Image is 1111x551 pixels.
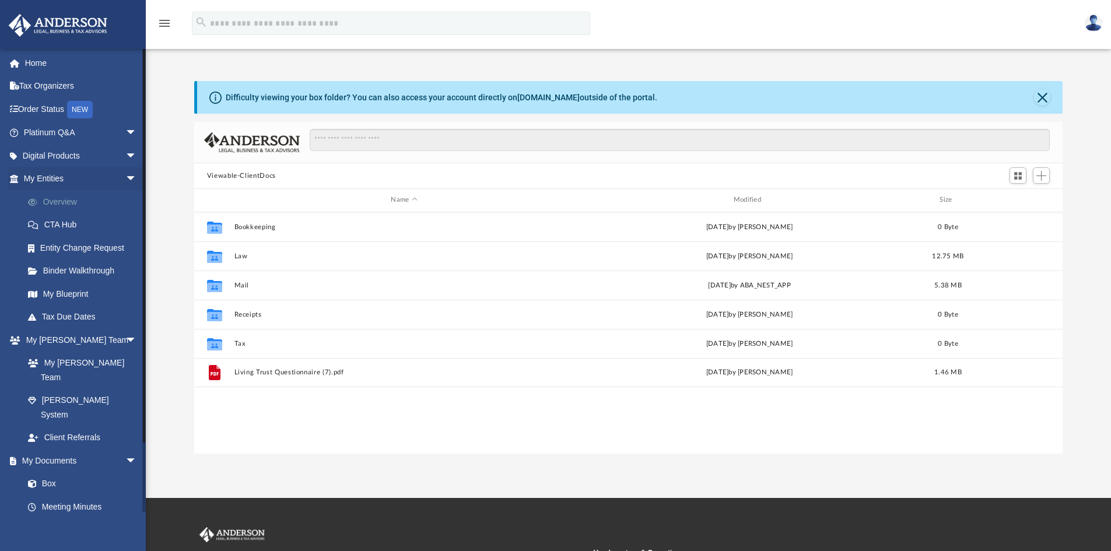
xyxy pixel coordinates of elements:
a: Entity Change Request [16,236,155,259]
div: Name [233,195,574,205]
div: NEW [67,101,93,118]
button: Law [234,252,574,260]
span: 0 Byte [938,223,958,230]
button: Close [1034,89,1050,106]
a: Binder Walkthrough [16,259,155,283]
a: Client Referrals [16,426,149,450]
a: menu [157,22,171,30]
span: arrow_drop_down [125,167,149,191]
a: Home [8,51,155,75]
div: id [199,195,229,205]
span: arrow_drop_down [125,449,149,473]
button: Add [1033,167,1050,184]
img: Anderson Advisors Platinum Portal [5,14,111,37]
span: arrow_drop_down [125,121,149,145]
a: Meeting Minutes [16,495,149,518]
div: id [976,195,1058,205]
a: Order StatusNEW [8,97,155,121]
a: Digital Productsarrow_drop_down [8,144,155,167]
a: Tax Organizers [8,75,155,98]
a: Box [16,472,143,496]
span: 0 Byte [938,311,958,317]
span: arrow_drop_down [125,328,149,352]
a: My Entitiesarrow_drop_down [8,167,155,191]
button: Switch to Grid View [1010,167,1027,184]
button: Mail [234,282,574,289]
span: arrow_drop_down [125,144,149,168]
a: CTA Hub [16,213,155,237]
a: Tax Due Dates [16,306,155,329]
a: My Blueprint [16,282,149,306]
a: My [PERSON_NAME] Teamarrow_drop_down [8,328,149,352]
div: [DATE] by [PERSON_NAME] [579,367,919,378]
img: User Pic [1085,15,1102,31]
div: Difficulty viewing your box folder? You can also access your account directly on outside of the p... [226,92,657,104]
button: Receipts [234,311,574,318]
a: My Documentsarrow_drop_down [8,449,149,472]
div: [DATE] by [PERSON_NAME] [579,309,919,320]
div: Modified [579,195,920,205]
input: Search files and folders [310,129,1050,151]
a: My [PERSON_NAME] Team [16,352,143,389]
i: menu [157,16,171,30]
div: grid [194,212,1063,454]
a: [DOMAIN_NAME] [517,93,580,102]
div: [DATE] by [PERSON_NAME] [579,338,919,349]
img: Anderson Advisors Platinum Portal [197,527,267,542]
i: search [195,16,208,29]
button: Living Trust Questionnaire (7).pdf [234,368,574,376]
span: 5.38 MB [934,282,962,288]
div: [DATE] by ABA_NEST_APP [579,280,919,290]
a: Overview [16,190,155,213]
div: [DATE] by [PERSON_NAME] [579,222,919,232]
div: [DATE] by [PERSON_NAME] [579,251,919,261]
button: Tax [234,340,574,348]
div: Size [924,195,971,205]
button: Viewable-ClientDocs [207,171,276,181]
span: 1.46 MB [934,369,962,375]
a: Platinum Q&Aarrow_drop_down [8,121,155,145]
span: 12.75 MB [932,252,963,259]
button: Bookkeeping [234,223,574,231]
span: 0 Byte [938,340,958,346]
a: [PERSON_NAME] System [16,389,149,426]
